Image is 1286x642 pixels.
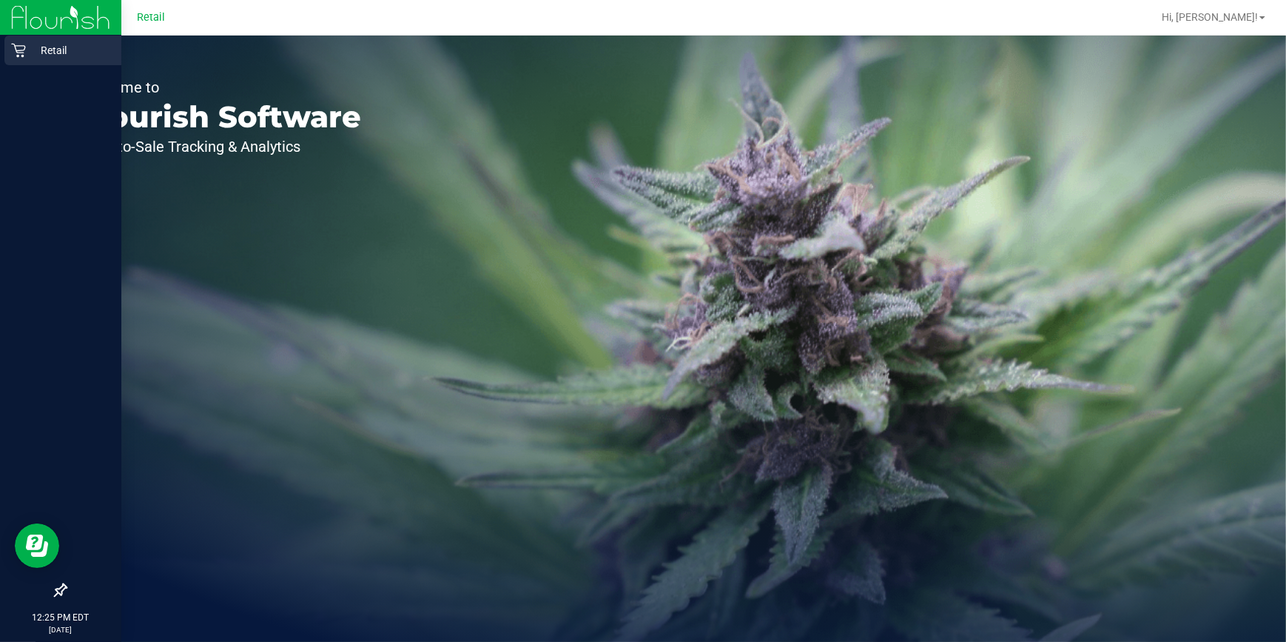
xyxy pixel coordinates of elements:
iframe: Resource center [15,524,59,568]
p: 12:25 PM EDT [7,611,115,624]
p: Retail [26,41,115,59]
span: Retail [137,11,165,24]
p: [DATE] [7,624,115,635]
p: Seed-to-Sale Tracking & Analytics [80,139,361,154]
span: Hi, [PERSON_NAME]! [1162,11,1258,23]
p: Flourish Software [80,102,361,132]
inline-svg: Retail [11,43,26,58]
p: Welcome to [80,80,361,95]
